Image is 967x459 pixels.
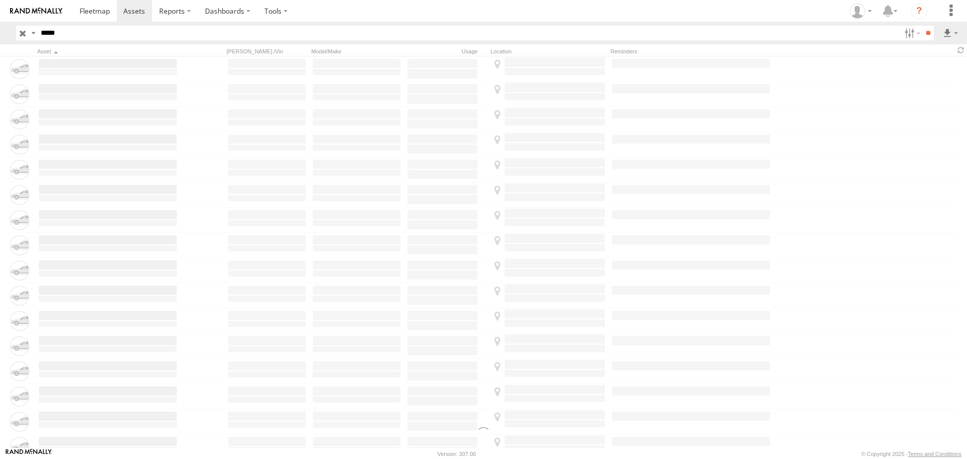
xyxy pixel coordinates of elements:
[610,48,772,55] div: Reminders
[901,26,922,40] label: Search Filter Options
[438,451,476,457] div: Version: 307.00
[491,48,606,55] div: Location
[861,451,961,457] div: © Copyright 2025 -
[6,449,52,459] a: Visit our Website
[942,26,959,40] label: Export results as...
[311,48,402,55] div: Model/Make
[908,451,961,457] a: Terms and Conditions
[227,48,307,55] div: [PERSON_NAME]./Vin
[37,48,178,55] div: Click to Sort
[846,4,875,19] div: Hayley Petersen
[10,8,62,15] img: rand-logo.svg
[29,26,37,40] label: Search Query
[406,48,487,55] div: Usage
[911,3,927,19] i: ?
[955,45,967,55] span: Refresh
